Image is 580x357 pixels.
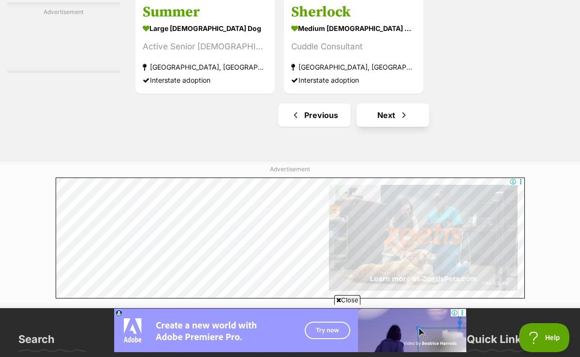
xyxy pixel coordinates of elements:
strong: [GEOGRAPHIC_DATA], [GEOGRAPHIC_DATA] [291,60,416,74]
strong: medium [DEMOGRAPHIC_DATA] Dog [291,21,416,35]
div: Advertisement [7,2,120,73]
div: Cuddle Consultant [291,40,416,53]
strong: large [DEMOGRAPHIC_DATA] Dog [143,21,268,35]
div: Interstate adoption [143,74,268,87]
h3: Quick Links [467,332,527,352]
img: consumer-privacy-logo.png [1,1,9,9]
iframe: Advertisement [56,178,525,298]
iframe: Advertisement [114,309,466,352]
h3: Search [18,332,55,352]
div: Interstate adoption [291,74,416,87]
iframe: Help Scout Beacon - Open [519,323,570,352]
a: Next page [357,104,429,127]
strong: [GEOGRAPHIC_DATA], [GEOGRAPHIC_DATA] [143,60,268,74]
div: Active Senior [DEMOGRAPHIC_DATA] [143,40,268,53]
a: Previous page [278,104,351,127]
span: Close [334,295,360,305]
h3: Summer [143,3,268,21]
nav: Pagination [134,104,573,127]
h3: Sherlock [291,3,416,21]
